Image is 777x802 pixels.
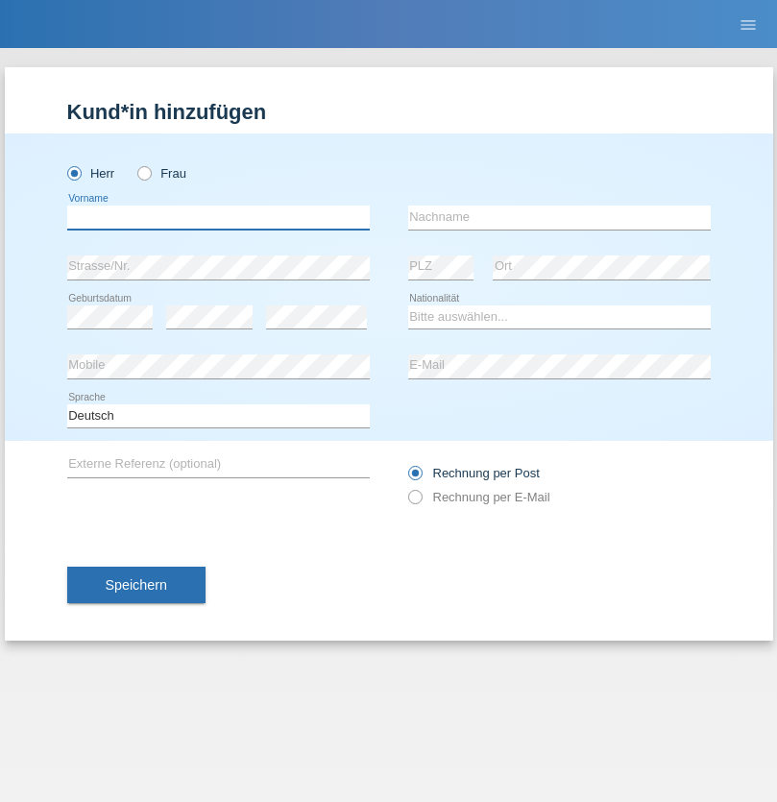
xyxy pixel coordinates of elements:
h1: Kund*in hinzufügen [67,100,711,124]
input: Frau [137,166,150,179]
label: Rechnung per E-Mail [408,490,550,504]
i: menu [739,15,758,35]
input: Rechnung per E-Mail [408,490,421,514]
input: Herr [67,166,80,179]
input: Rechnung per Post [408,466,421,490]
label: Herr [67,166,115,181]
a: menu [729,18,767,30]
label: Frau [137,166,186,181]
button: Speichern [67,567,206,603]
label: Rechnung per Post [408,466,540,480]
span: Speichern [106,577,167,593]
